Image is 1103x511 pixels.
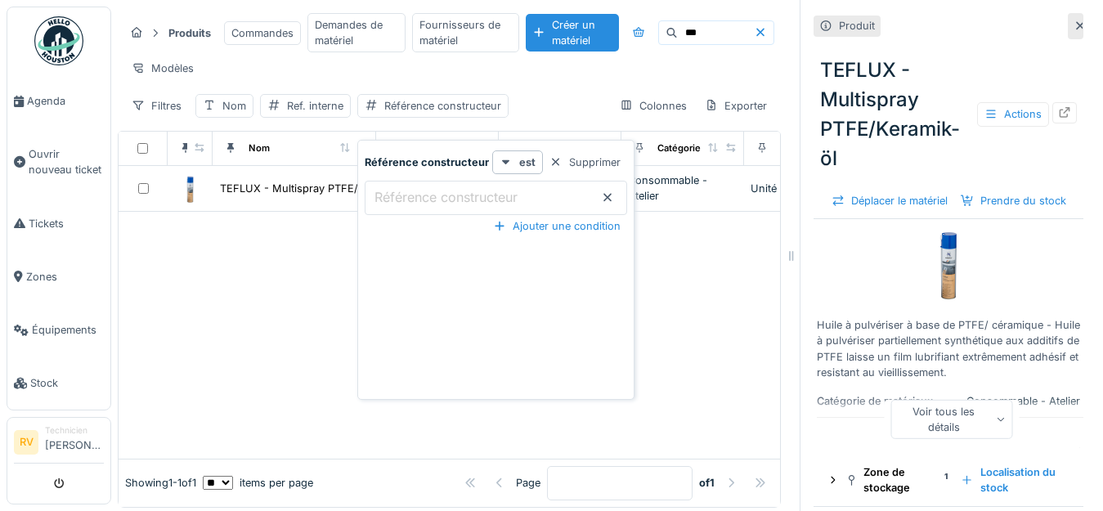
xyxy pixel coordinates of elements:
span: Zones [26,269,104,285]
div: Créer un matériel [526,14,618,52]
div: Technicien [45,424,104,437]
div: Prendre du stock [954,190,1073,212]
div: Consommable - Atelier [628,173,738,204]
strong: Produits [162,25,217,41]
span: Équipements [32,322,104,338]
div: Exporter [697,94,774,118]
div: Référence constructeur [384,98,501,114]
img: Badge_color-CXgf-gQk.svg [34,16,83,65]
div: Consommable - Atelier [946,393,1080,409]
img: TEFLUX - Multispray PTFE/Keramik-öl [174,173,206,204]
span: Stock [30,375,104,391]
div: Zone de stockage [846,464,948,495]
strong: Référence constructeur [365,155,489,170]
div: Ajouter une condition [486,215,627,237]
li: RV [14,430,38,455]
div: Actions [977,102,1049,126]
div: Nom [222,98,246,114]
div: items per page [203,475,313,491]
strong: est [519,155,536,170]
div: Localisation du stock [954,461,1070,499]
div: Déplacer le matériel [825,190,954,212]
div: Colonnes [612,94,694,118]
strong: of 1 [699,475,715,491]
div: Showing 1 - 1 of 1 [125,475,196,491]
div: TEFLUX - Multispray PTFE/Keramik-öl [814,49,1083,180]
span: Tickets [29,216,104,231]
div: Fournisseurs de matériel [412,13,520,52]
div: Catégorie [657,141,701,155]
div: Huile à pulvériser à base de PTFE/ céramique - Huile à pulvériser partiellement synthétique aux a... [817,317,1080,380]
label: Référence constructeur [371,187,521,207]
div: Ref. interne [287,98,343,114]
li: [PERSON_NAME] [45,424,104,459]
span: Ouvrir nouveau ticket [29,146,104,177]
span: Agenda [27,93,104,109]
div: Produit [839,18,875,34]
div: Voir tous les détails [891,400,1013,439]
div: Supprimer [543,151,627,173]
summary: Zone de stockage1Localisation du stock [820,461,1077,499]
div: Modèles [124,56,201,80]
div: Commandes [224,21,301,45]
div: Catégorie de matériaux [817,393,939,409]
div: Page [516,475,540,491]
div: Filtres [124,94,189,118]
div: Demandes de matériel [307,13,406,52]
div: Nom [249,141,270,155]
img: TEFLUX - Multispray PTFE/Keramik-öl [908,222,989,304]
div: TEFLUX - Multispray PTFE/Keramik-öl [220,181,410,196]
div: Unité [751,181,860,196]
